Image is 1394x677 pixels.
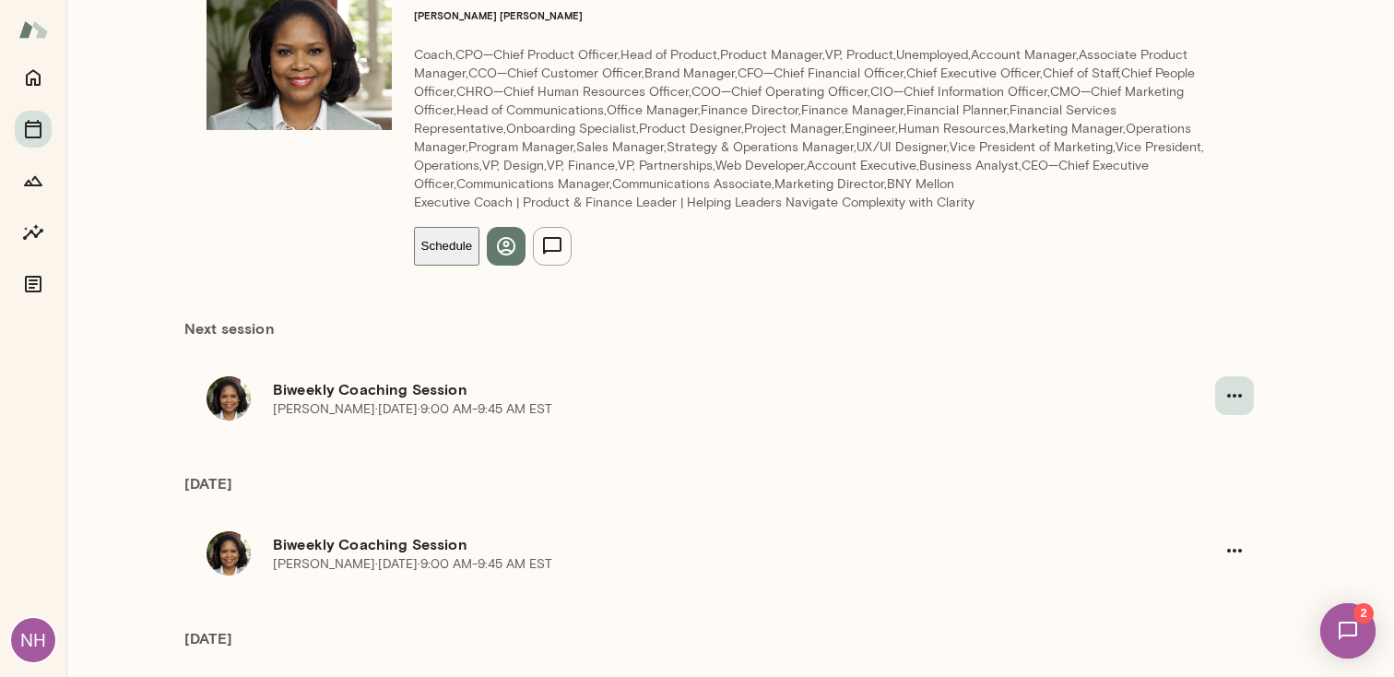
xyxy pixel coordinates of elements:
[414,227,480,266] button: Schedule
[487,227,526,266] button: View profile
[18,12,48,47] img: Mento
[184,627,1276,664] h6: [DATE]
[184,317,1276,354] h6: Next session
[15,59,52,96] button: Home
[414,46,1232,194] p: Coach,CPO—Chief Product Officer,Head of Product,Product Manager,VP, Product,Unemployed,Account Ma...
[15,214,52,251] button: Insights
[273,400,552,419] p: [PERSON_NAME] · [DATE] · 9:00 AM-9:45 AM EST
[273,378,1215,400] h6: Biweekly Coaching Session
[15,162,52,199] button: Growth Plan
[11,618,55,662] div: NH
[533,227,572,266] button: Send message
[15,266,52,303] button: Documents
[273,555,552,574] p: [PERSON_NAME] · [DATE] · 9:00 AM-9:45 AM EST
[184,472,1276,509] h6: [DATE]
[15,111,52,148] button: Sessions
[414,8,1232,23] h6: [PERSON_NAME] [PERSON_NAME]
[273,533,1215,555] h6: Biweekly Coaching Session
[414,194,1232,212] p: Executive Coach | Product & Finance Leader | Helping Leaders Navigate Complexity with Clarity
